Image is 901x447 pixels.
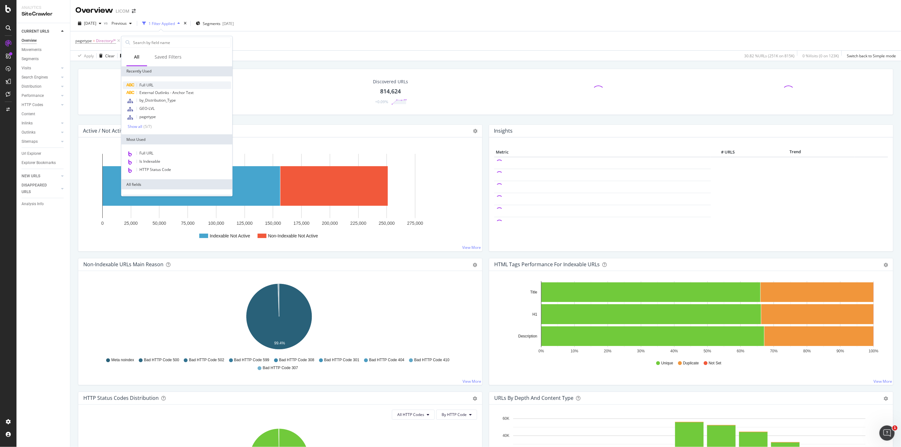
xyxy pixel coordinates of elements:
[704,349,711,353] text: 50%
[22,160,56,166] div: Explorer Bookmarks
[473,129,477,133] i: Options
[22,74,48,81] div: Search Engines
[293,221,310,226] text: 175,000
[234,357,269,363] span: Bad HTTP Code 599
[181,221,195,226] text: 75,000
[83,395,159,401] div: HTTP Status Codes Distribution
[118,51,134,61] button: Save
[604,349,611,353] text: 20%
[139,150,153,156] span: Full URL
[711,148,737,157] th: # URLS
[22,92,44,99] div: Performance
[22,83,59,90] a: Distribution
[803,349,811,353] text: 80%
[208,221,224,226] text: 100,000
[571,349,578,353] text: 10%
[22,47,42,53] div: Movements
[22,28,59,35] a: CURRENT URLS
[93,38,95,43] span: =
[463,379,481,384] a: View More
[873,379,892,384] a: View More
[22,182,59,195] a: DISAPPEARED URLS
[494,281,885,355] svg: A chart.
[96,36,116,45] span: Directory/*
[709,361,721,366] span: Not Set
[134,54,139,60] div: All
[132,38,231,47] input: Search by field name
[380,87,401,96] div: 814,624
[22,111,35,117] div: Content
[22,138,38,145] div: Sitemaps
[75,38,92,43] span: pagetype
[661,361,673,366] span: Unique
[116,8,129,14] div: LICOM
[22,173,40,179] div: NEW URLS
[83,127,139,135] h4: Active / Not Active URLs
[369,357,404,363] span: Bad HTTP Code 404
[189,357,224,363] span: Bad HTTP Code 502
[22,120,59,127] a: Inlinks
[392,410,435,420] button: All HTTP Codes
[22,65,59,72] a: Visits
[121,66,232,76] div: Recently Used
[22,102,59,108] a: HTTP Codes
[139,82,153,88] span: Full URL
[144,357,179,363] span: Bad HTTP Code 500
[637,349,645,353] text: 30%
[75,51,94,61] button: Apply
[844,51,896,61] button: Switch back to Simple mode
[22,182,54,195] div: DISAPPEARED URLS
[884,396,888,401] div: gear
[123,194,231,205] div: URLs
[324,357,359,363] span: Bad HTTP Code 301
[350,221,367,226] text: 225,000
[84,21,96,26] span: 2025 Sep. 19th
[22,74,59,81] a: Search Engines
[274,341,285,345] text: 99.4%
[503,433,509,438] text: 40K
[884,263,888,267] div: gear
[182,20,188,27] div: times
[268,233,318,238] text: Non-Indexable Not Active
[22,5,65,10] div: Analytics
[737,349,744,353] text: 60%
[193,18,236,28] button: Segments[DATE]
[503,417,509,421] text: 60K
[530,290,538,294] text: Title
[22,102,43,108] div: HTTP Codes
[101,221,104,226] text: 0
[892,425,898,431] span: 1
[111,357,134,363] span: Meta noindex
[22,92,59,99] a: Performance
[121,134,232,144] div: Most Used
[770,349,778,353] text: 70%
[75,5,113,16] div: Overview
[533,312,538,317] text: H1
[22,201,44,207] div: Analysis Info
[494,148,711,157] th: Metric
[22,150,66,157] a: Url Explorer
[407,221,423,226] text: 275,000
[84,53,94,59] div: Apply
[494,395,573,401] div: URLs by Depth and Content Type
[442,412,467,417] span: By HTTP Code
[22,129,35,136] div: Outlinks
[462,245,481,250] a: View More
[22,56,66,62] a: Segments
[222,21,234,26] div: [DATE]
[869,349,879,353] text: 100%
[22,150,41,157] div: Url Explorer
[375,99,388,104] div: +0.09%
[83,148,475,246] svg: A chart.
[373,79,408,85] div: Discovered URLs
[802,53,839,59] div: 0 % Visits ( 0 on 123K )
[518,334,537,338] text: Description
[210,233,250,238] text: Indexable Not Active
[124,221,138,226] text: 25,000
[744,53,795,59] div: 30.82 % URLs ( 251K on 815K )
[494,261,600,268] div: HTML Tags Performance for Indexable URLs
[265,221,281,226] text: 150,000
[83,281,475,355] svg: A chart.
[494,127,513,135] h4: Insights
